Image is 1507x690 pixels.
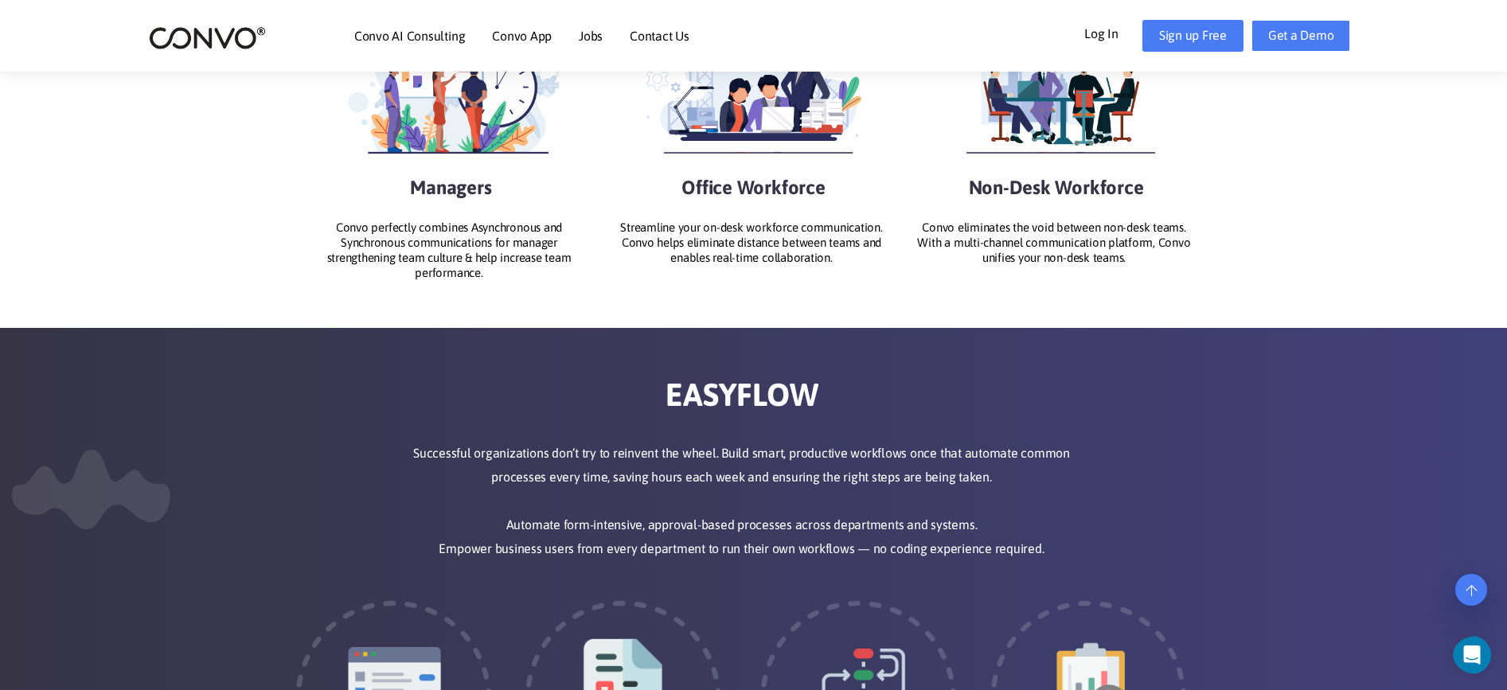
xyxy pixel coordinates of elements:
[615,177,893,212] h2: Office Workforce
[12,450,170,529] img: image_not_found
[312,220,591,280] li: Convo perfectly combines Asynchronous and Synchronous communications for manager strengthening te...
[917,177,1196,212] h2: Non-Desk Workforce
[615,220,893,275] li: Streamline your on-desk workforce communication. Convo helps eliminate distance between teams and...
[1453,636,1502,674] iframe: Intercom live chat
[917,220,1196,275] li: Convo eliminates the void between non-desk teams. With a multi-channel communication platform, Co...
[401,442,1082,560] p: Successful organizations don’t try to reinvent the wheel. Build smart, productive workflows once ...
[666,376,818,418] span: EASYFLOW
[312,177,591,212] h2: Managers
